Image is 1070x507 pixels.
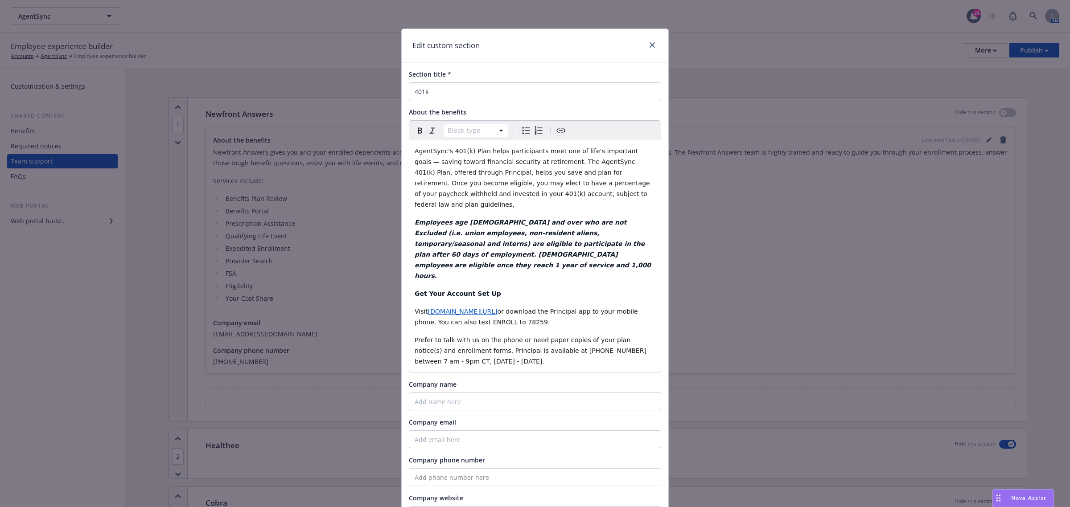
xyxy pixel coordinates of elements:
[555,124,567,137] button: Create link
[647,40,658,50] a: close
[428,308,498,315] a: [DOMAIN_NAME][URL]
[992,489,1054,507] button: Nova Assist
[415,290,501,297] strong: Get Your Account Set Up
[415,308,640,326] span: or download the Principal app to your mobile phone. You can also text ENROLL to 78259.
[444,124,508,137] button: Block type
[1011,494,1046,502] span: Nova Assist
[409,456,485,464] span: Company phone number
[414,124,426,137] button: Bold
[412,40,480,51] h1: Edit custom section
[409,70,451,78] span: Section title *
[409,418,456,426] span: Company email
[409,430,661,448] input: Add email here
[415,308,428,315] span: Visit
[409,82,661,100] input: Add title here
[520,124,545,137] div: toggle group
[409,380,457,388] span: Company name
[415,219,653,279] strong: Employees age [DEMOGRAPHIC_DATA] and over who are not Excluded (i.e. union employees, non-residen...
[409,468,661,486] input: Add phone number here
[415,147,652,208] span: AgentSync's 401(k) Plan helps participants meet one of life’s important goals — saving toward fin...
[993,490,1004,507] div: Drag to move
[532,124,545,137] button: Numbered list
[409,393,661,410] input: Add name here
[520,124,532,137] button: Bulleted list
[426,124,439,137] button: Italic
[409,108,466,116] span: About the benefits
[415,336,648,365] span: Prefer to talk with us on the phone or need paper copies of your plan notice(s) and enrollment fo...
[409,140,661,372] div: editable markdown
[409,494,463,502] span: Company website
